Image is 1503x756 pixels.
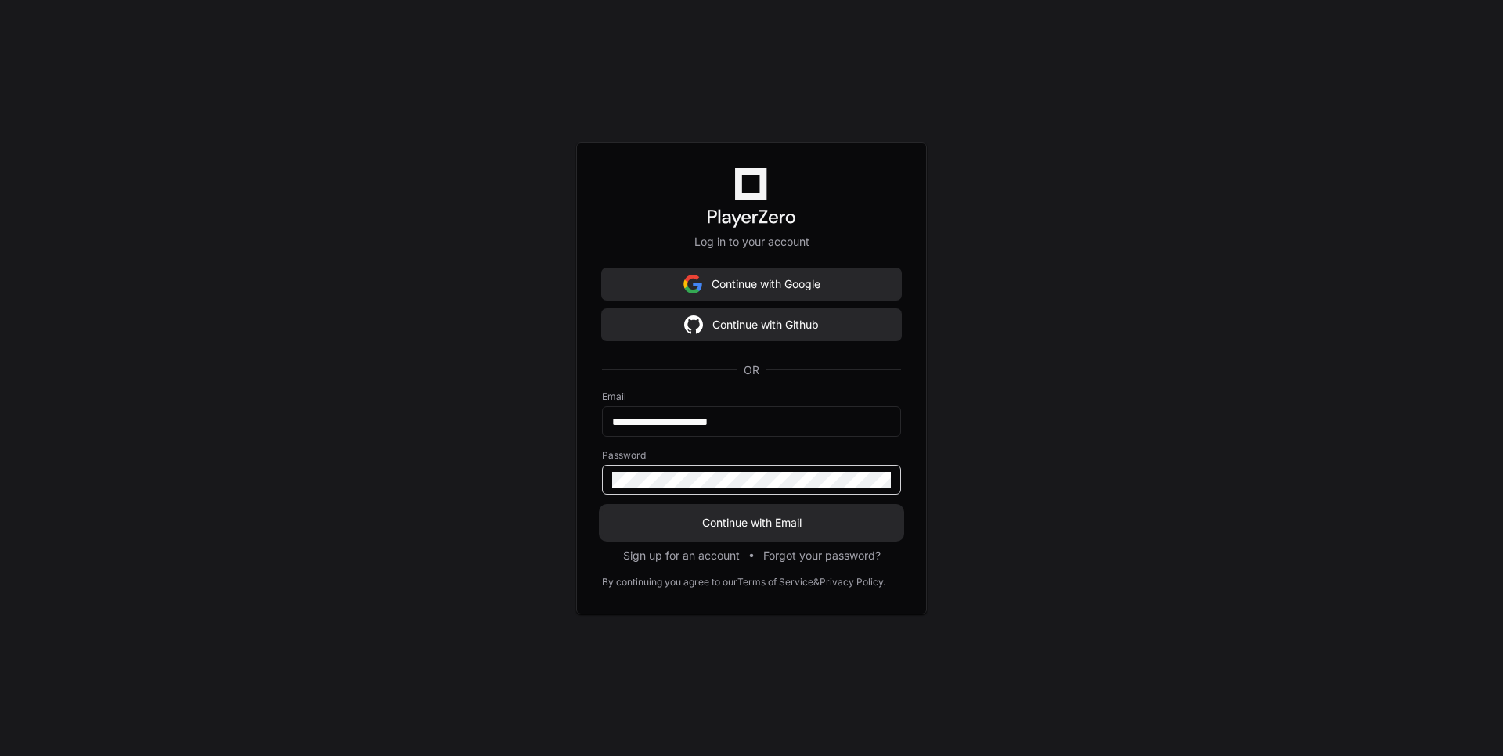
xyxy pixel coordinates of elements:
[813,576,820,589] div: &
[683,268,702,300] img: Sign in with google
[684,309,703,340] img: Sign in with google
[737,362,766,378] span: OR
[602,449,901,462] label: Password
[602,576,737,589] div: By continuing you agree to our
[737,576,813,589] a: Terms of Service
[602,268,901,300] button: Continue with Google
[623,548,740,563] button: Sign up for an account
[602,234,901,250] p: Log in to your account
[602,507,901,538] button: Continue with Email
[602,391,901,403] label: Email
[602,515,901,531] span: Continue with Email
[602,309,901,340] button: Continue with Github
[763,548,881,563] button: Forgot your password?
[820,576,885,589] a: Privacy Policy.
